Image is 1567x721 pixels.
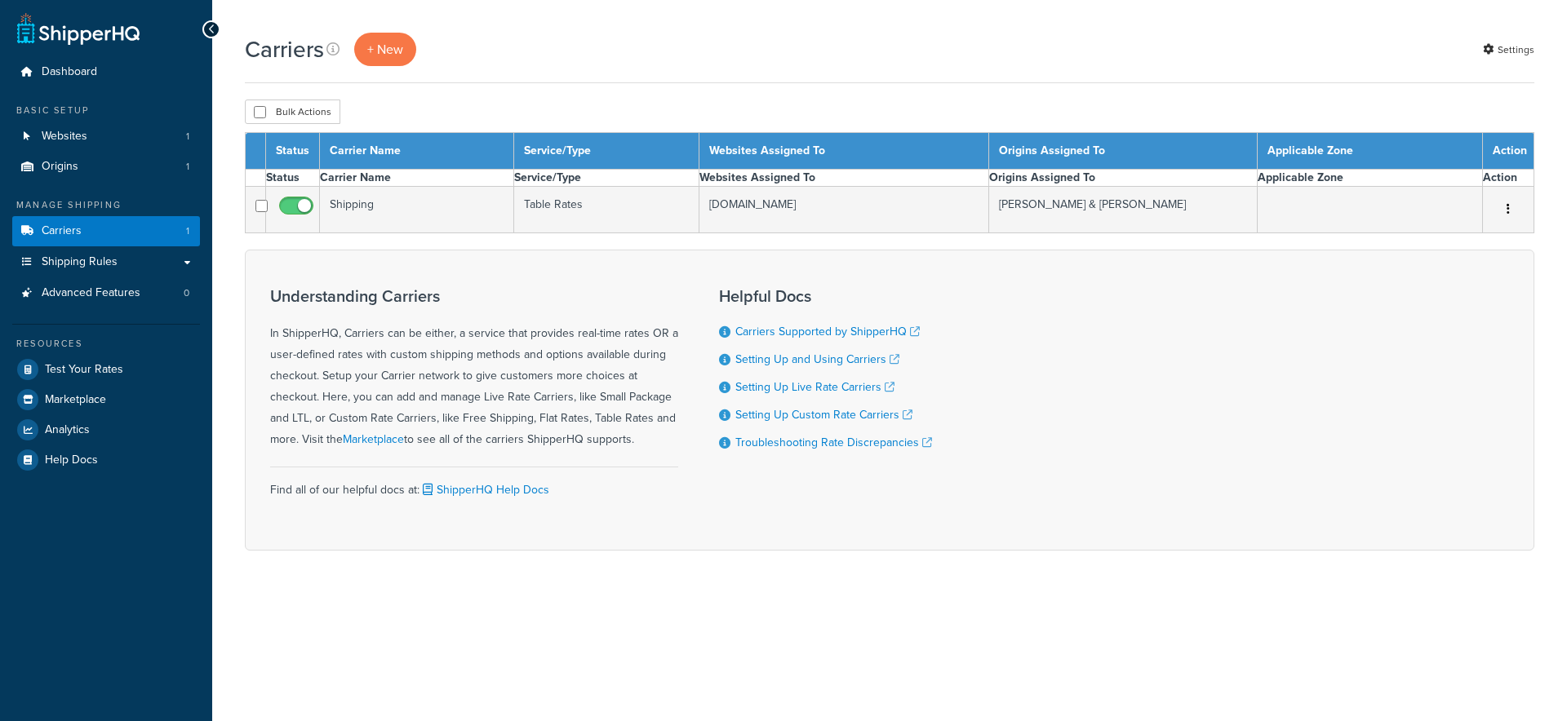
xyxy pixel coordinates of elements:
[699,133,989,170] th: Websites Assigned To
[12,122,200,152] li: Websites
[45,423,90,437] span: Analytics
[699,170,989,187] th: Websites Assigned To
[186,130,189,144] span: 1
[12,385,200,414] a: Marketplace
[12,57,200,87] a: Dashboard
[12,216,200,246] a: Carriers 1
[245,100,340,124] button: Bulk Actions
[12,104,200,117] div: Basic Setup
[735,323,920,340] a: Carriers Supported by ShipperHQ
[1483,133,1534,170] th: Action
[270,467,678,501] div: Find all of our helpful docs at:
[42,160,78,174] span: Origins
[42,65,97,79] span: Dashboard
[12,278,200,308] a: Advanced Features 0
[270,287,678,305] h3: Understanding Carriers
[1483,170,1534,187] th: Action
[988,187,1257,233] td: [PERSON_NAME] & [PERSON_NAME]
[12,216,200,246] li: Carriers
[12,152,200,182] li: Origins
[245,33,324,65] h1: Carriers
[1257,170,1482,187] th: Applicable Zone
[17,12,140,45] a: ShipperHQ Home
[735,406,912,423] a: Setting Up Custom Rate Carriers
[42,255,118,269] span: Shipping Rules
[988,170,1257,187] th: Origins Assigned To
[419,481,549,498] a: ShipperHQ Help Docs
[1257,133,1482,170] th: Applicable Zone
[513,133,699,170] th: Service/Type
[42,224,82,238] span: Carriers
[45,363,123,377] span: Test Your Rates
[1483,38,1534,61] a: Settings
[266,133,320,170] th: Status
[12,355,200,384] a: Test Your Rates
[12,337,200,351] div: Resources
[12,445,200,475] a: Help Docs
[12,247,200,277] a: Shipping Rules
[735,434,932,451] a: Troubleshooting Rate Discrepancies
[186,160,189,174] span: 1
[699,187,989,233] td: [DOMAIN_NAME]
[266,170,320,187] th: Status
[513,187,699,233] td: Table Rates
[12,198,200,212] div: Manage Shipping
[184,286,189,300] span: 0
[320,187,514,233] td: Shipping
[12,415,200,445] a: Analytics
[45,393,106,407] span: Marketplace
[12,122,200,152] a: Websites 1
[988,133,1257,170] th: Origins Assigned To
[45,453,98,467] span: Help Docs
[186,224,189,238] span: 1
[42,130,87,144] span: Websites
[12,278,200,308] li: Advanced Features
[320,170,514,187] th: Carrier Name
[42,286,140,300] span: Advanced Features
[12,152,200,182] a: Origins 1
[270,287,678,450] div: In ShipperHQ, Carriers can be either, a service that provides real-time rates OR a user-defined r...
[735,351,899,368] a: Setting Up and Using Carriers
[343,431,404,448] a: Marketplace
[735,378,894,396] a: Setting Up Live Rate Carriers
[354,33,416,66] a: + New
[719,287,932,305] h3: Helpful Docs
[320,133,514,170] th: Carrier Name
[513,170,699,187] th: Service/Type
